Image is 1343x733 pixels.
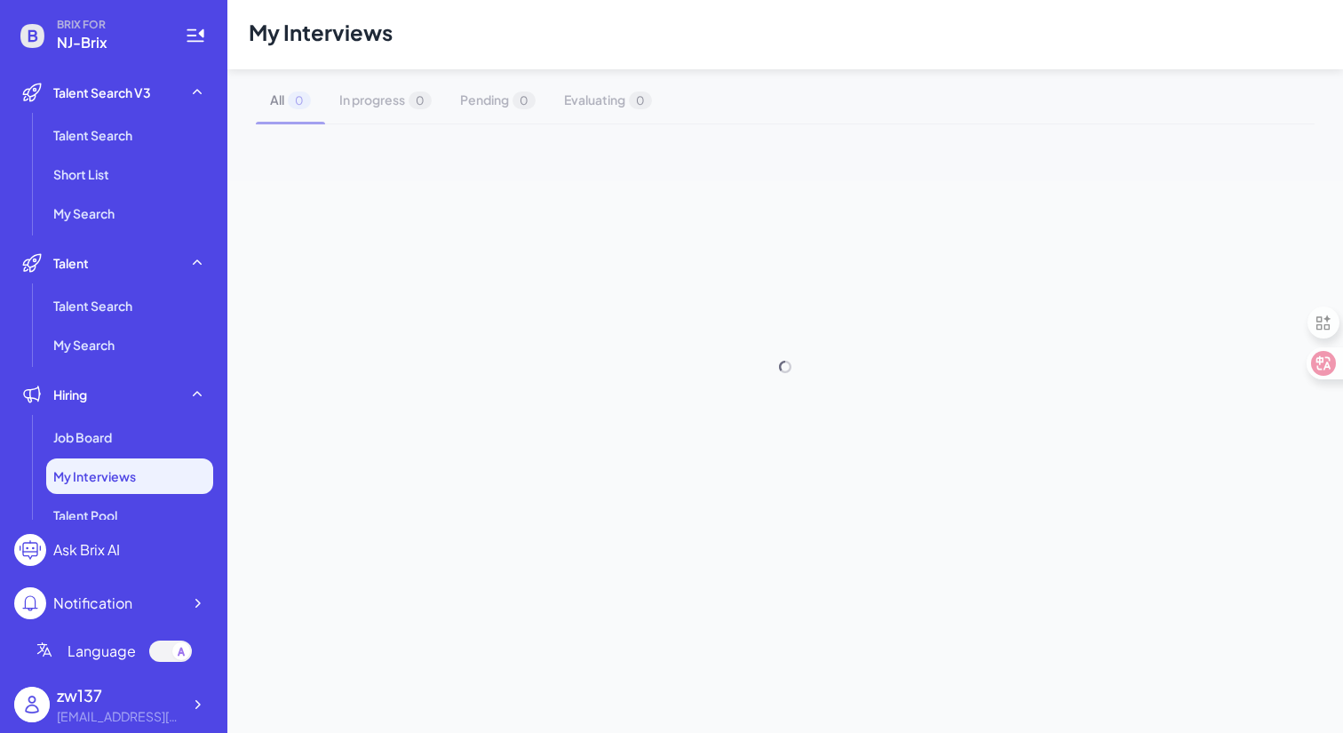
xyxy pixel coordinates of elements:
[57,32,163,53] span: NJ-Brix
[53,297,132,315] span: Talent Search
[53,254,89,272] span: Talent
[14,687,50,722] img: user_logo.png
[57,18,163,32] span: BRIX FOR
[53,506,117,524] span: Talent Pool
[68,641,136,662] span: Language
[53,428,112,446] span: Job Board
[53,467,136,485] span: My Interviews
[57,683,181,707] div: zw137
[53,386,87,403] span: Hiring
[53,84,151,101] span: Talent Search V3
[53,593,132,614] div: Notification
[53,165,109,183] span: Short List
[53,539,120,561] div: Ask Brix AI
[53,336,115,354] span: My Search
[53,126,132,144] span: Talent Search
[57,707,181,726] div: 13776671916@163.com
[53,204,115,222] span: My Search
